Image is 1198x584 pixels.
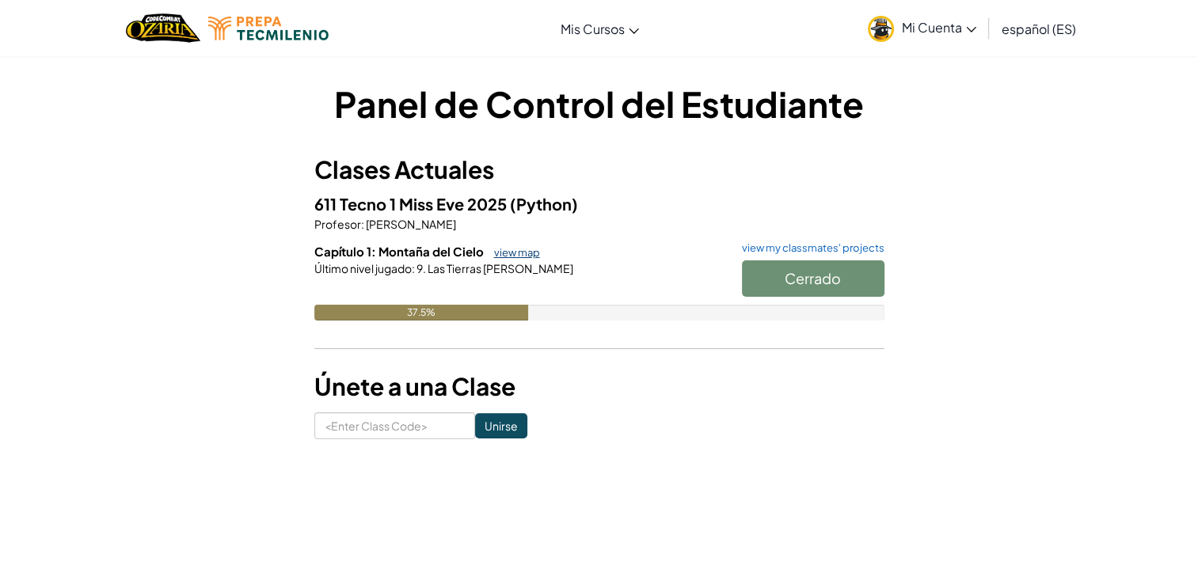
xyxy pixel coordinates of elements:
a: Mi Cuenta [860,3,984,53]
input: <Enter Class Code> [314,412,475,439]
span: [PERSON_NAME] [364,217,456,231]
span: Profesor [314,217,361,231]
a: view my classmates' projects [734,243,884,253]
span: Mis Cursos [561,21,625,37]
span: Capítulo 1: Montaña del Cielo [314,244,486,259]
span: : [412,261,415,275]
img: Home [126,12,200,44]
img: Tecmilenio logo [208,17,329,40]
span: (Python) [510,194,578,214]
h3: Únete a una Clase [314,369,884,404]
span: : [361,217,364,231]
img: avatar [868,16,894,42]
a: view map [486,246,540,259]
a: Ozaria by CodeCombat logo [126,12,200,44]
a: Mis Cursos [553,7,647,50]
span: 9. [415,261,426,275]
div: 37.5% [314,305,528,320]
input: Unirse [475,413,527,438]
span: Último nivel jugado [314,261,412,275]
span: Mi Cuenta [902,19,976,36]
h3: Clases Actuales [314,152,884,188]
span: 611 Tecno 1 Miss Eve 2025 [314,194,510,214]
a: español (ES) [994,7,1084,50]
h1: Panel de Control del Estudiante [314,79,884,128]
span: español (ES) [1002,21,1076,37]
span: Las Tierras [PERSON_NAME] [426,261,573,275]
